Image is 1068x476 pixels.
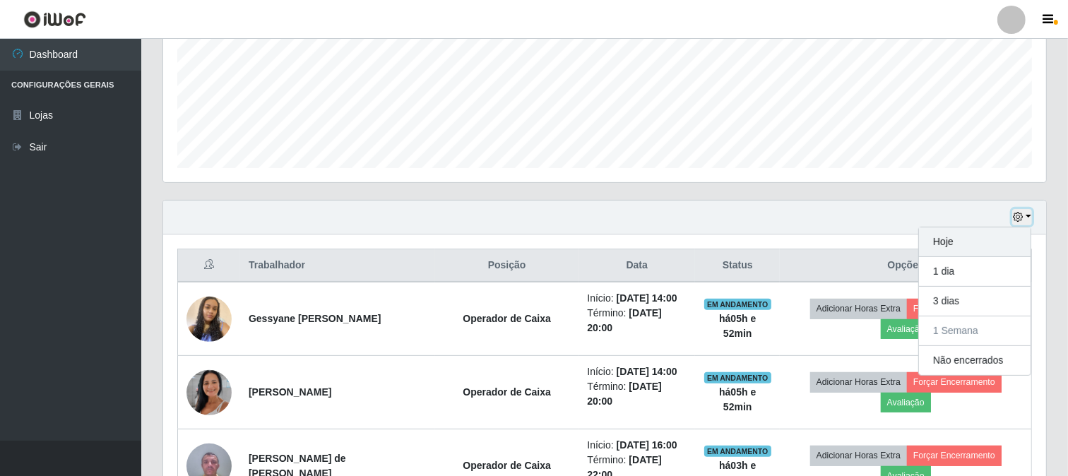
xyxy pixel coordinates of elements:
time: [DATE] 14:00 [617,292,677,304]
th: Status [695,249,780,282]
button: 1 dia [919,257,1031,287]
th: Data [578,249,695,282]
button: Adicionar Horas Extra [810,446,907,465]
button: Avaliação [881,319,931,339]
button: Forçar Encerramento [907,299,1002,319]
time: [DATE] 14:00 [617,366,677,377]
strong: [PERSON_NAME] [249,386,331,398]
span: EM ANDAMENTO [704,372,771,383]
button: Forçar Encerramento [907,372,1002,392]
strong: Operador de Caixa [463,386,551,398]
strong: Operador de Caixa [463,460,551,471]
button: 3 dias [919,287,1031,316]
strong: há 05 h e 52 min [719,313,756,339]
button: 1 Semana [919,316,1031,346]
span: EM ANDAMENTO [704,446,771,457]
img: CoreUI Logo [23,11,86,28]
button: Hoje [919,227,1031,257]
button: Adicionar Horas Extra [810,372,907,392]
th: Posição [435,249,578,282]
li: Término: [587,379,687,409]
button: Forçar Encerramento [907,446,1002,465]
img: 1743778813300.jpeg [186,352,232,433]
strong: Gessyane [PERSON_NAME] [249,313,381,324]
th: Trabalhador [240,249,435,282]
th: Opções [780,249,1031,282]
strong: há 05 h e 52 min [719,386,756,412]
li: Início: [587,438,687,453]
span: EM ANDAMENTO [704,299,771,310]
strong: Operador de Caixa [463,313,551,324]
button: Não encerrados [919,346,1031,375]
button: Avaliação [881,393,931,412]
time: [DATE] 16:00 [617,439,677,451]
li: Início: [587,291,687,306]
li: Término: [587,306,687,335]
img: 1704217621089.jpeg [186,279,232,359]
li: Início: [587,364,687,379]
button: Adicionar Horas Extra [810,299,907,319]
